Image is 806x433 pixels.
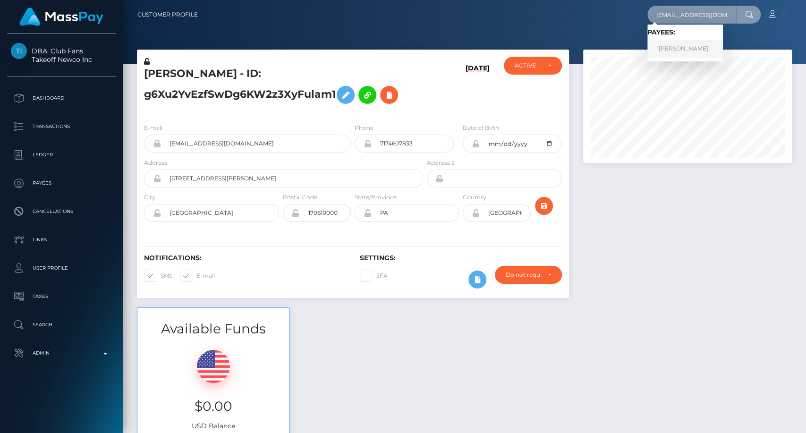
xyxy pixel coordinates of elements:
[11,289,112,304] p: Taxes
[19,8,103,26] img: MassPay Logo
[144,254,346,262] h6: Notifications:
[144,159,167,167] label: Address
[7,143,116,167] a: Ledger
[144,270,172,282] label: SMS
[11,233,112,247] p: Links
[647,40,723,58] a: [PERSON_NAME]
[11,346,112,360] p: Admin
[137,5,198,25] a: Customer Profile
[7,341,116,365] a: Admin
[7,171,116,195] a: Payees
[427,159,455,167] label: Address 2
[11,318,112,332] p: Search
[495,266,561,284] button: Do not require
[11,204,112,219] p: Cancellations
[7,313,116,337] a: Search
[355,193,397,202] label: State/Province
[11,261,112,275] p: User Profile
[360,254,561,262] h6: Settings:
[11,148,112,162] p: Ledger
[463,124,499,132] label: Date of Birth
[7,200,116,223] a: Cancellations
[197,350,230,383] img: USD.png
[11,43,27,59] img: Takeoff Newco Inc
[7,285,116,308] a: Taxes
[360,270,388,282] label: 2FA
[506,271,540,279] div: Do not require
[7,115,116,138] a: Transactions
[515,62,540,69] div: ACTIVE
[11,119,112,134] p: Transactions
[647,6,736,24] input: Search...
[144,124,162,132] label: E-mail
[144,397,282,416] h3: $0.00
[7,256,116,280] a: User Profile
[137,320,289,338] h3: Available Funds
[144,67,418,109] h5: [PERSON_NAME] - ID: g6Xu2YvEzfSwDg6KW2z3XyFulam1
[647,28,723,36] h6: Payees:
[504,57,561,75] button: ACTIVE
[144,193,155,202] label: City
[11,91,112,105] p: Dashboard
[180,270,215,282] label: E-mail
[7,228,116,252] a: Links
[355,124,373,132] label: Phone
[11,176,112,190] p: Payees
[7,47,116,64] span: DBA: Club Fans Takeoff Newco Inc
[283,193,317,202] label: Postal Code
[466,64,490,112] h6: [DATE]
[7,86,116,110] a: Dashboard
[463,193,486,202] label: Country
